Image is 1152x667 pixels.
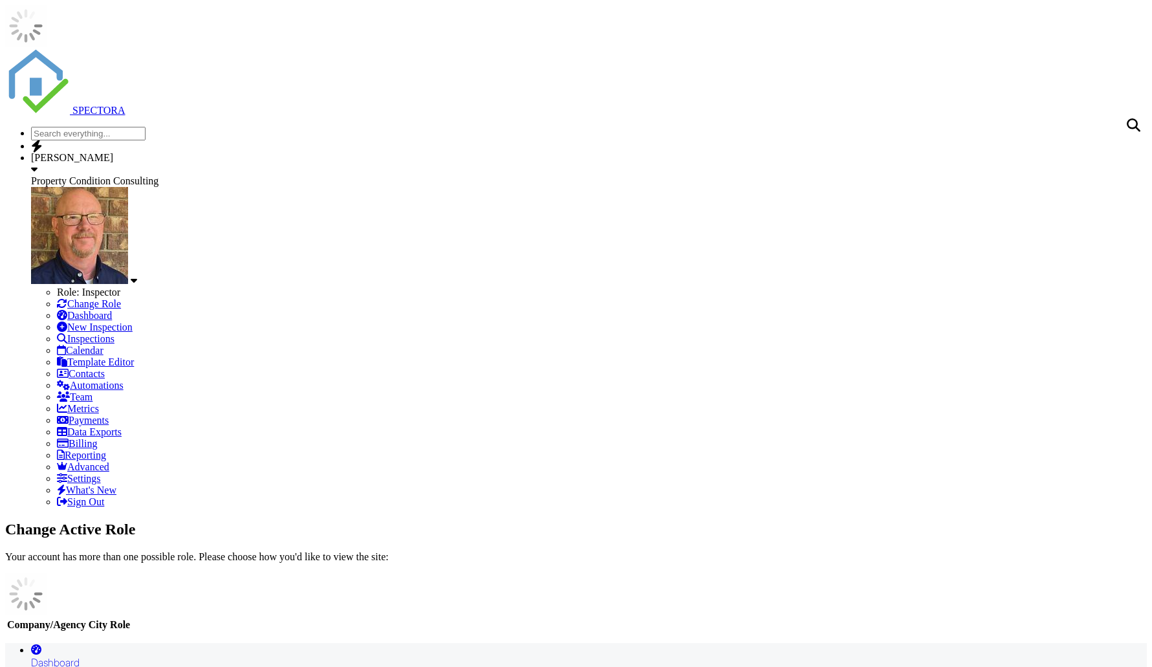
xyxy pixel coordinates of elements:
a: What's New [57,485,116,496]
a: Calendar [57,345,103,356]
span: Role: Inspector [57,287,120,298]
div: [PERSON_NAME] [31,152,1147,164]
a: Advanced [57,461,109,472]
a: Billing [57,438,97,449]
div: Property Condition Consulting [31,175,1147,187]
span: SPECTORA [72,105,125,116]
a: SPECTORA [5,105,125,116]
img: 2025_pic.jpg [31,187,128,284]
a: Template Editor [57,356,134,367]
a: Change Role [57,298,121,309]
img: The Best Home Inspection Software - Spectora [5,49,70,114]
a: Metrics [57,403,99,414]
h2: Change Active Role [5,521,1147,538]
img: loading-93afd81d04378562ca97960a6d0abf470c8f8241ccf6a1b4da771bf876922d1b.gif [5,5,47,47]
a: Settings [57,473,101,484]
a: Inspections [57,333,114,344]
a: Payments [57,415,109,426]
a: Automations [57,380,124,391]
a: Reporting [57,450,106,461]
a: Data Exports [57,426,122,437]
a: Dashboard [57,310,112,321]
th: Company/Agency [6,618,87,631]
input: Search everything... [31,127,146,140]
th: City [88,618,108,631]
a: Contacts [57,368,105,379]
img: loading-93afd81d04378562ca97960a6d0abf470c8f8241ccf6a1b4da771bf876922d1b.gif [5,573,47,615]
a: Sign Out [57,496,104,507]
a: New Inspection [57,322,133,333]
th: Role [109,618,131,631]
p: Your account has more than one possible role. Please choose how you'd like to view the site: [5,551,1147,563]
a: Team [57,391,92,402]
